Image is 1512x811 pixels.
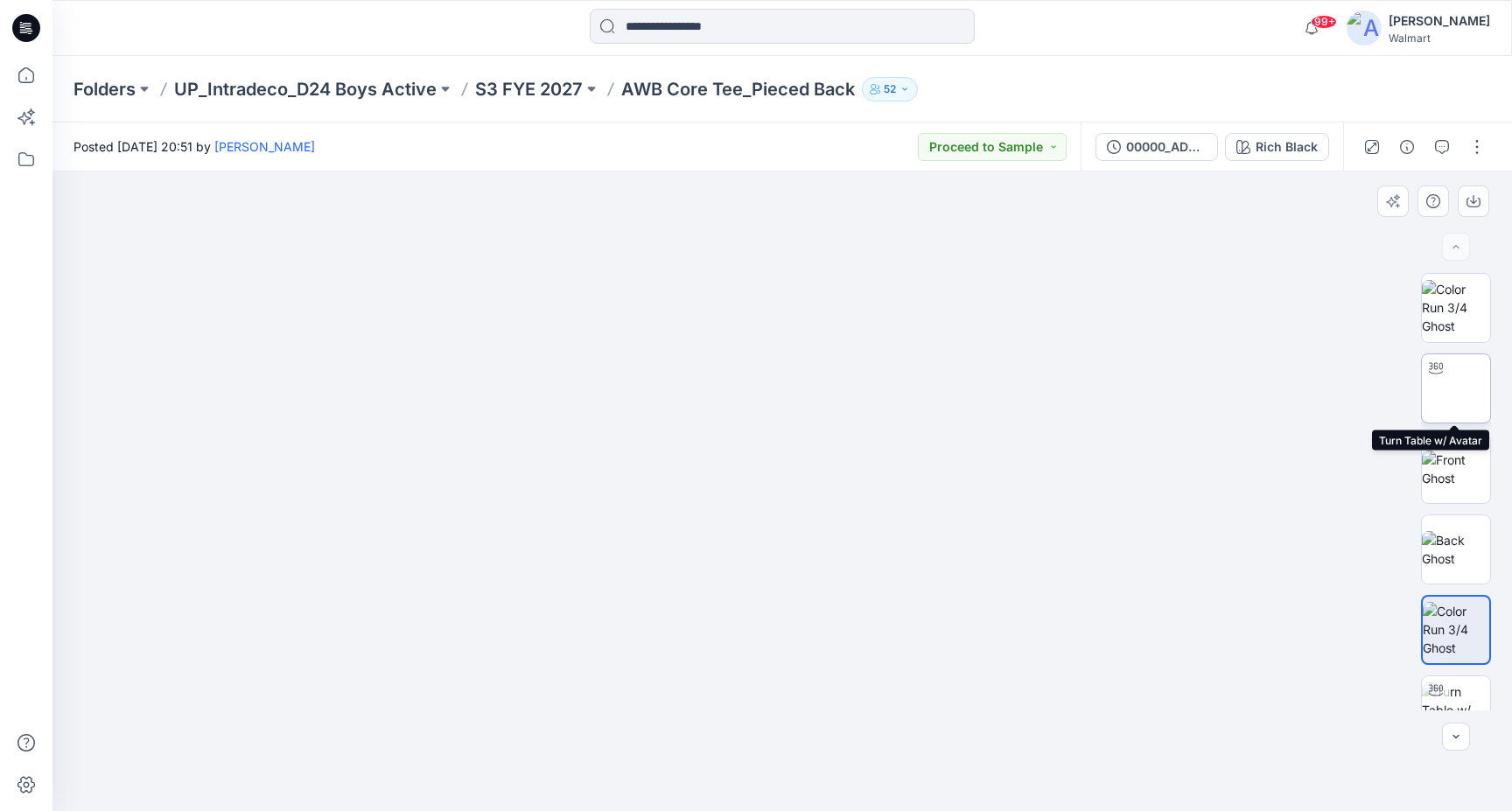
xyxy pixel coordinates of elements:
a: Folders [73,77,136,101]
div: [PERSON_NAME] [1389,10,1490,31]
p: AWB Core Tee_Pieced Back [621,77,855,101]
img: Back Ghost [1422,531,1490,568]
button: Details [1393,133,1421,161]
a: S3 FYE 2027 [475,77,583,101]
img: Turn Table w/ Avatar [1422,682,1490,738]
button: 52 [862,77,918,101]
span: 99+ [1311,15,1337,29]
img: Front Ghost [1422,451,1490,487]
button: 00000_ADM_AWB Core Tee_Pieced Back [1095,133,1218,161]
span: Posted [DATE] 20:51 by [73,137,315,156]
a: UP_Intradeco_D24 Boys Active [174,77,437,101]
a: [PERSON_NAME] [214,139,315,154]
div: Walmart [1389,31,1490,45]
div: 00000_ADM_AWB Core Tee_Pieced Back [1126,137,1207,157]
div: Rich Black [1256,137,1318,157]
img: Color Run 3/4 Ghost [1423,602,1489,657]
p: 52 [884,80,896,99]
img: Color Run 3/4 Ghost [1422,280,1490,335]
button: Rich Black [1225,133,1329,161]
img: avatar [1347,10,1382,45]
